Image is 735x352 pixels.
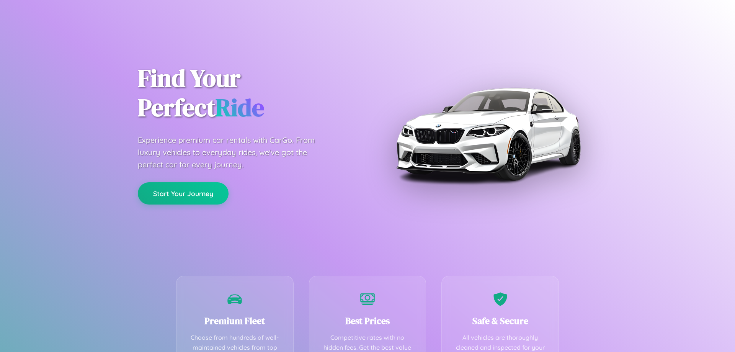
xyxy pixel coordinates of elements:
[138,134,329,171] p: Experience premium car rentals with CarGo. From luxury vehicles to everyday rides, we've got the ...
[138,182,229,205] button: Start Your Journey
[453,314,547,327] h3: Safe & Secure
[188,314,282,327] h3: Premium Fleet
[138,64,356,123] h1: Find Your Perfect
[216,91,264,124] span: Ride
[321,314,415,327] h3: Best Prices
[392,38,584,230] img: Premium BMW car rental vehicle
